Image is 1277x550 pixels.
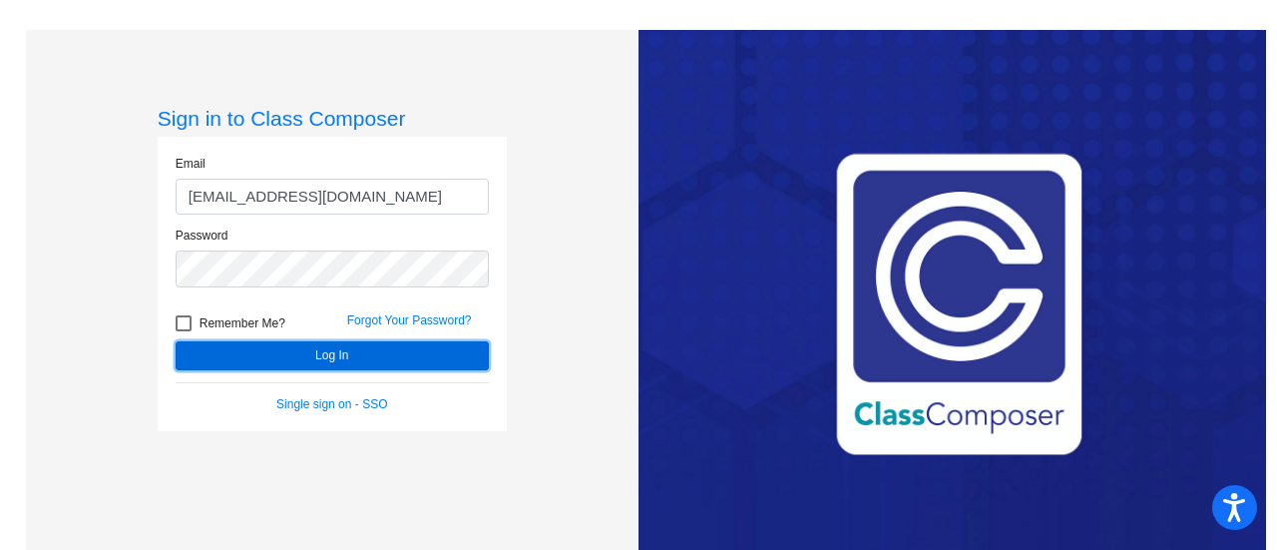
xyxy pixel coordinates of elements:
a: Forgot Your Password? [347,313,472,327]
a: Single sign on - SSO [276,397,387,411]
h3: Sign in to Class Composer [158,106,507,131]
button: Log In [176,341,489,370]
label: Password [176,227,228,245]
label: Email [176,155,206,173]
span: Remember Me? [200,311,285,335]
